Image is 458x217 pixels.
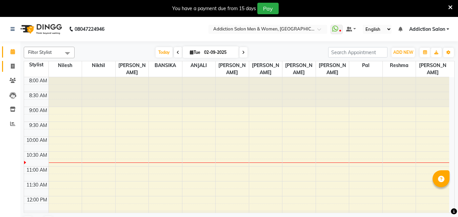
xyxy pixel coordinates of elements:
[349,61,382,70] span: pal
[25,137,48,144] div: 10:00 AM
[28,77,48,84] div: 8:00 AM
[188,50,202,55] span: Tue
[82,61,115,70] span: Nikhil
[149,61,182,70] span: BANSIKA
[257,3,279,14] button: Pay
[416,61,449,77] span: [PERSON_NAME]
[182,61,216,70] span: ANJALI
[392,48,415,57] button: ADD NEW
[409,26,445,33] span: Addiction Salon
[383,61,416,70] span: Reshma
[17,20,64,39] img: logo
[216,61,249,77] span: [PERSON_NAME]
[25,181,48,189] div: 11:30 AM
[172,5,256,12] div: You have a payment due from 15 days
[116,61,149,77] span: [PERSON_NAME]
[393,50,413,55] span: ADD NEW
[25,167,48,174] div: 11:00 AM
[156,47,173,58] span: Today
[328,47,387,58] input: Search Appointment
[75,20,104,39] b: 08047224946
[202,47,236,58] input: 2025-09-02
[316,61,349,77] span: [PERSON_NAME]
[28,107,48,114] div: 9:00 AM
[282,61,316,77] span: [PERSON_NAME]
[25,196,48,203] div: 12:00 PM
[28,122,48,129] div: 9:30 AM
[49,61,82,70] span: Nilesh
[249,61,282,77] span: [PERSON_NAME]
[28,92,48,99] div: 8:30 AM
[28,49,52,55] span: Filter Stylist
[25,152,48,159] div: 10:30 AM
[24,61,48,68] div: Stylist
